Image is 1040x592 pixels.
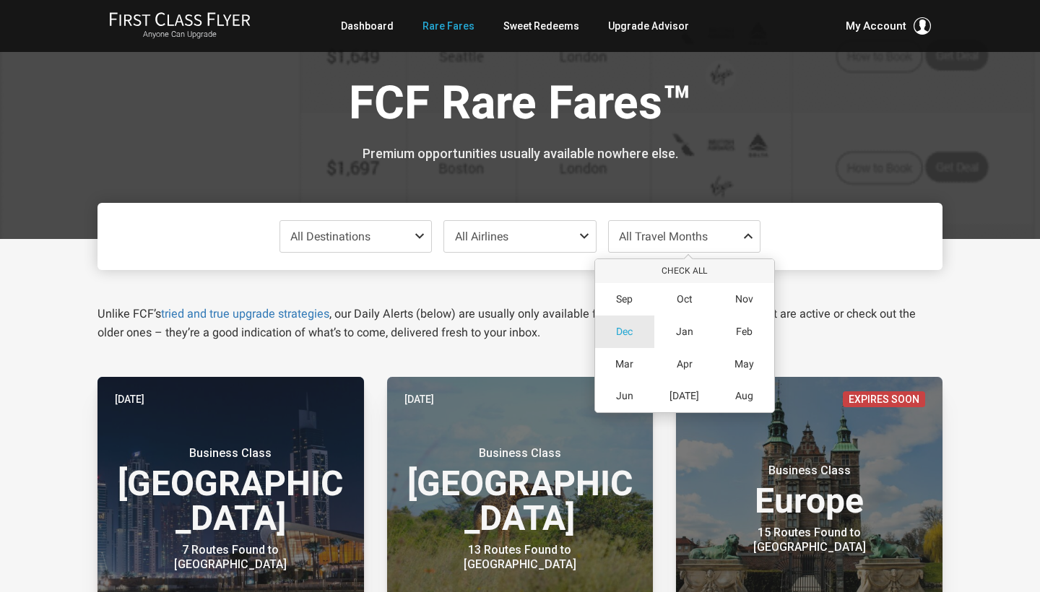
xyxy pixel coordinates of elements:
span: Sep [616,293,633,305]
span: May [734,358,754,370]
div: 13 Routes Found to [GEOGRAPHIC_DATA] [430,543,610,572]
span: Nov [735,293,753,305]
a: Sweet Redeems [503,13,579,39]
h3: [GEOGRAPHIC_DATA] [115,446,347,536]
span: Jan [676,326,693,338]
small: Business Class [140,446,321,461]
small: Anyone Can Upgrade [109,30,251,40]
h3: [GEOGRAPHIC_DATA] [404,446,636,536]
span: All Travel Months [619,230,708,243]
h3: Premium opportunities usually available nowhere else. [108,147,932,161]
span: My Account [846,17,906,35]
h3: Europe [693,463,925,518]
div: 7 Routes Found to [GEOGRAPHIC_DATA] [140,543,321,572]
a: Rare Fares [422,13,474,39]
small: Business Class [719,463,900,478]
div: 15 Routes Found to [GEOGRAPHIC_DATA] [719,526,900,554]
a: Dashboard [341,13,394,39]
a: Upgrade Advisor [608,13,689,39]
span: All Airlines [455,230,508,243]
span: [DATE] [669,390,699,402]
span: Apr [677,358,693,370]
small: Business Class [430,446,610,461]
span: Jun [616,390,633,402]
span: Feb [736,326,753,338]
span: Dec [616,326,633,338]
time: [DATE] [115,391,144,407]
img: First Class Flyer [109,12,251,27]
a: First Class FlyerAnyone Can Upgrade [109,12,251,40]
h1: FCF Rare Fares™ [108,78,932,134]
span: Expires Soon [843,391,925,407]
p: Unlike FCF’s , our Daily Alerts (below) are usually only available for a short time. Jump on thos... [97,305,942,342]
a: tried and true upgrade strategies [161,307,329,321]
span: Aug [735,390,753,402]
time: [DATE] [404,391,434,407]
button: Check All [595,259,774,283]
span: All Destinations [290,230,370,243]
button: My Account [846,17,931,35]
span: Oct [677,293,693,305]
span: Mar [615,358,633,370]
